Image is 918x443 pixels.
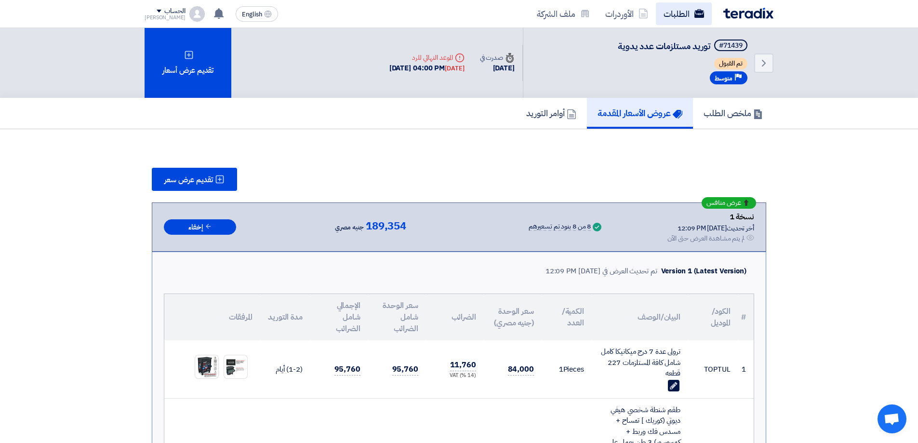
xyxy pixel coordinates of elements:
div: Version 1 (Latest Version) [661,266,746,277]
span: عرض منافس [706,200,741,206]
td: TOPTUL [688,340,738,398]
span: توريد مستلزمات عدد يدوية [618,40,710,53]
div: صدرت في [480,53,515,63]
td: (1-2) أيام [260,340,310,398]
div: #71439 [719,42,743,49]
a: ملخص الطلب [693,98,773,129]
a: عروض الأسعار المقدمة [587,98,693,129]
div: تقديم عرض أسعار [145,28,231,98]
th: مدة التوريد [260,294,310,340]
div: (14 %) VAT [434,372,476,380]
th: الكود/الموديل [688,294,738,340]
td: 1 [738,340,754,398]
span: 189,354 [366,220,406,232]
div: الحساب [164,7,185,15]
div: أخر تحديث [DATE] 12:09 PM [667,223,754,233]
span: تم القبول [714,58,747,69]
a: أوامر التوريد [516,98,587,129]
th: سعر الوحدة شامل الضرائب [368,294,426,340]
button: تقديم عرض سعر [152,168,237,191]
img: top_1758099628076.jpg [224,355,247,378]
span: تقديم عرض سعر [164,176,213,184]
span: 95,760 [392,363,418,376]
div: [DATE] 04:00 PM [389,63,465,74]
div: نسخة 1 [667,211,754,223]
div: 8 من 8 بنود تم تسعيرهم [529,223,591,231]
div: [PERSON_NAME] [145,15,186,20]
th: الضرائب [426,294,484,340]
a: ملف الشركة [529,2,598,25]
div: الموعد النهائي للرد [389,53,465,63]
span: 1 [559,364,563,375]
span: 11,760 [450,359,476,371]
th: # [738,294,754,340]
td: Pieces [542,340,592,398]
button: إخفاء [164,219,236,235]
button: English [236,6,278,22]
img: Teradix logo [723,8,773,19]
div: دردشة مفتوحة [878,404,906,433]
div: تم تحديث العرض في [DATE] 12:09 PM [545,266,657,277]
img: profile_test.png [189,6,205,22]
h5: أوامر التوريد [526,107,576,119]
th: الإجمالي شامل الضرائب [310,294,368,340]
a: الأوردرات [598,2,656,25]
span: متوسط [715,74,732,83]
span: English [242,11,262,18]
a: الطلبات [656,2,712,25]
span: 84,000 [508,363,534,376]
h5: عروض الأسعار المقدمة [598,107,682,119]
th: البيان/الوصف [592,294,688,340]
div: [DATE] [480,63,515,74]
h5: ملخص الطلب [704,107,763,119]
span: 95,760 [334,363,360,376]
th: المرفقات [164,294,260,340]
img: top_1758099627783.jpg [195,355,218,378]
div: لم يتم مشاهدة العرض حتى الآن [667,233,745,243]
h5: توريد مستلزمات عدد يدوية [618,40,749,53]
th: سعر الوحدة (جنيه مصري) [484,294,542,340]
span: جنيه مصري [335,222,364,233]
div: ترولى عدة 7 درج ميكانيكا كامل شامل كافة المستلزمات 227 قطعه [599,346,680,379]
div: [DATE] [445,64,464,73]
th: الكمية/العدد [542,294,592,340]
